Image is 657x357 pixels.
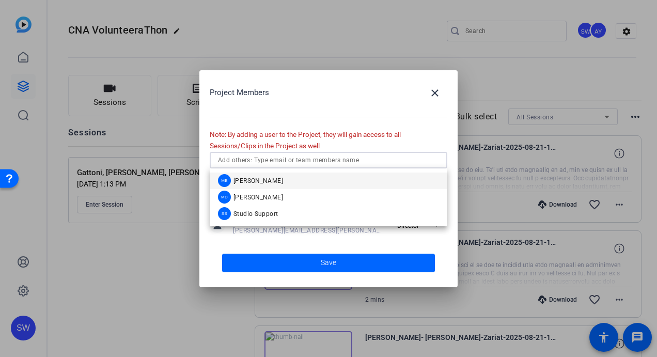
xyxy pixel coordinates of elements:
span: Note: By adding a user to the Project, they will gain access to all Sessions/Clips in the Project... [210,130,401,150]
mat-icon: close [429,87,441,99]
span: Save [321,257,336,268]
span: [PERSON_NAME] [233,177,283,185]
span: [PERSON_NAME][EMAIL_ADDRESS][PERSON_NAME][DOMAIN_NAME] [233,226,385,235]
span: Director [397,222,419,229]
span: Studio Support [233,210,278,218]
div: Project Members [210,81,447,105]
div: MB [218,174,231,187]
button: Save [222,254,435,272]
span: [PERSON_NAME] [233,193,283,201]
button: Director [393,216,447,235]
div: SS [218,207,231,220]
div: MD [218,191,231,204]
input: Add others: Type email or team members name [218,154,439,166]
